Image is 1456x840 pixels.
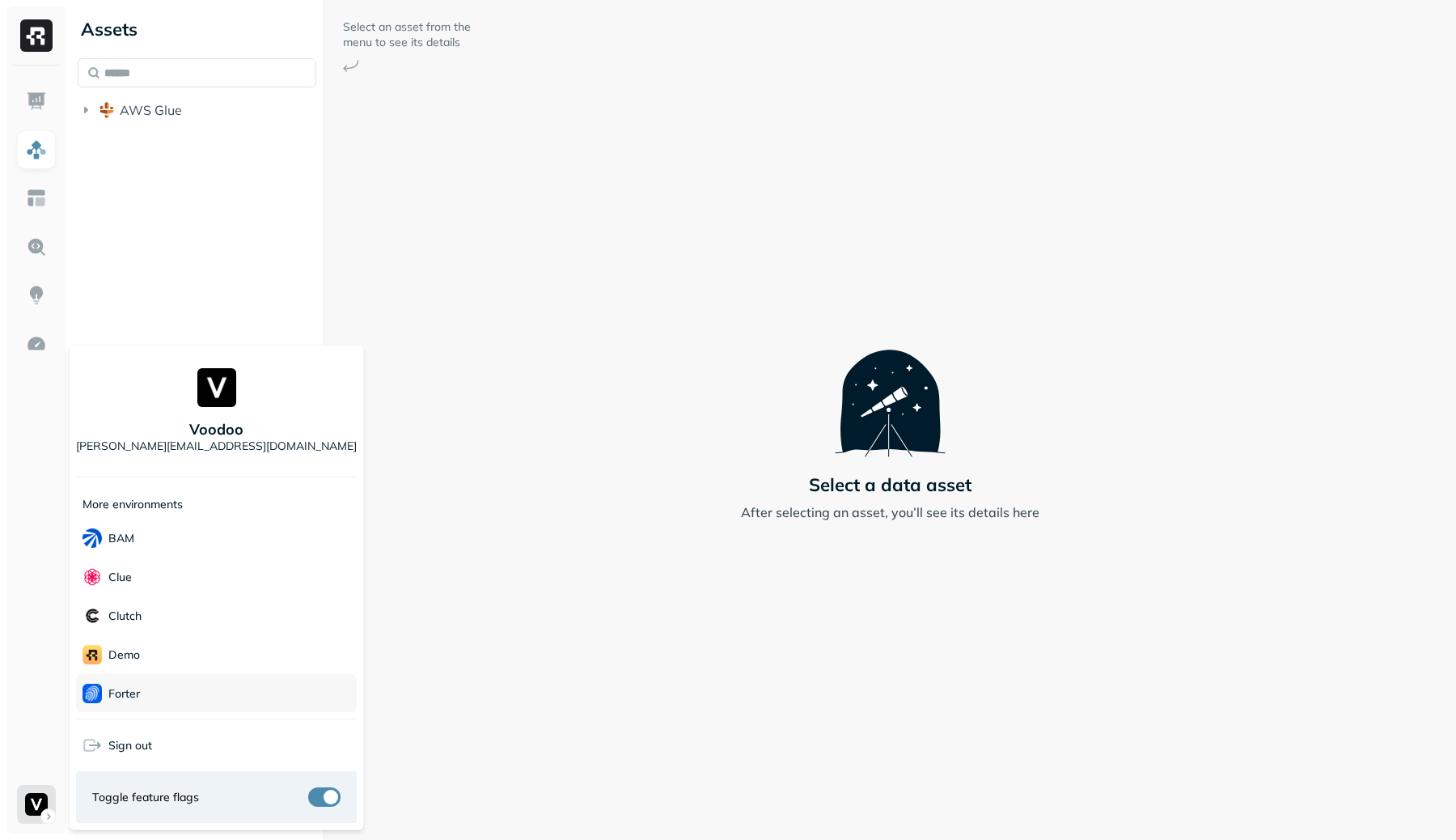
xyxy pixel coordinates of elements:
[76,439,357,454] p: [PERSON_NAME][EMAIL_ADDRESS][DOMAIN_NAME]
[83,606,102,626] img: Clutch
[197,368,236,407] img: Voodoo
[108,531,134,546] p: BAM
[108,570,132,585] p: Clue
[189,420,243,439] p: Voodoo
[108,686,140,702] p: Forter
[83,567,102,587] img: Clue
[83,684,102,703] img: Forter
[108,647,140,663] p: demo
[108,609,142,624] p: Clutch
[108,738,152,753] span: Sign out
[83,645,102,664] img: demo
[83,528,102,548] img: BAM
[83,497,183,512] p: More environments
[92,790,199,805] span: Toggle feature flags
